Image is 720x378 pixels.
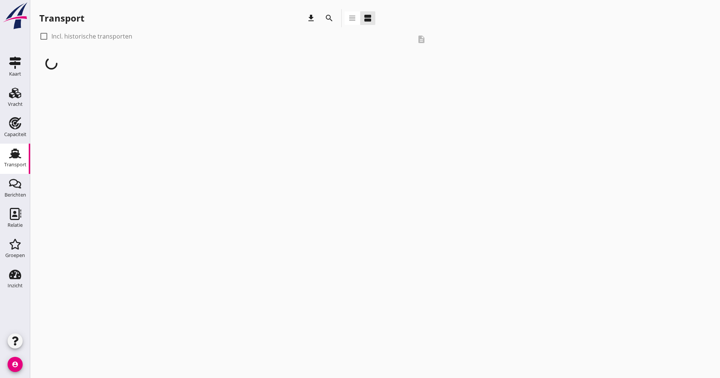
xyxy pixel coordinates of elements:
i: account_circle [8,357,23,372]
i: search [325,14,334,23]
label: Incl. historische transporten [51,33,132,40]
i: view_agenda [363,14,372,23]
img: logo-small.a267ee39.svg [2,2,29,30]
div: Relatie [8,223,23,228]
div: Transport [4,162,26,167]
i: download [307,14,316,23]
div: Inzicht [8,283,23,288]
div: Vracht [8,102,23,107]
div: Transport [39,12,84,24]
div: Capaciteit [4,132,26,137]
div: Groepen [5,253,25,258]
i: view_headline [348,14,357,23]
div: Kaart [9,71,21,76]
div: Berichten [5,192,26,197]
